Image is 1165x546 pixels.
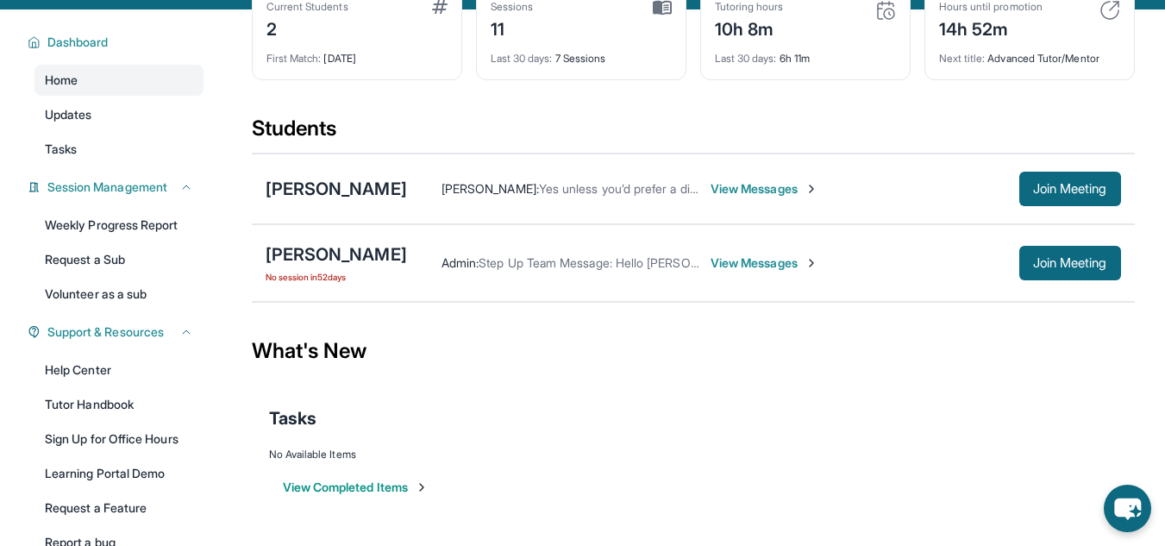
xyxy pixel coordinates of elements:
[491,14,534,41] div: 11
[41,34,193,51] button: Dashboard
[442,255,479,270] span: Admin :
[283,479,429,496] button: View Completed Items
[715,52,777,65] span: Last 30 days :
[266,14,348,41] div: 2
[805,182,818,196] img: Chevron-Right
[266,41,448,66] div: [DATE]
[34,493,204,524] a: Request a Feature
[715,41,896,66] div: 6h 11m
[252,313,1135,389] div: What's New
[252,115,1135,153] div: Students
[539,181,753,196] span: Yes unless you’d prefer a different time
[34,134,204,165] a: Tasks
[491,41,672,66] div: 7 Sessions
[45,106,92,123] span: Updates
[266,242,407,267] div: [PERSON_NAME]
[45,141,77,158] span: Tasks
[939,52,986,65] span: Next title :
[1033,184,1107,194] span: Join Meeting
[45,72,78,89] span: Home
[47,179,167,196] span: Session Management
[1019,172,1121,206] button: Join Meeting
[711,254,818,272] span: View Messages
[34,424,204,455] a: Sign Up for Office Hours
[491,52,553,65] span: Last 30 days :
[34,99,204,130] a: Updates
[715,14,784,41] div: 10h 8m
[47,34,109,51] span: Dashboard
[34,458,204,489] a: Learning Portal Demo
[41,323,193,341] button: Support & Resources
[266,270,407,284] span: No session in 52 days
[939,14,1043,41] div: 14h 52m
[269,448,1118,461] div: No Available Items
[711,180,818,198] span: View Messages
[34,244,204,275] a: Request a Sub
[34,65,204,96] a: Home
[805,256,818,270] img: Chevron-Right
[1033,258,1107,268] span: Join Meeting
[269,406,316,430] span: Tasks
[1104,485,1151,532] button: chat-button
[1019,246,1121,280] button: Join Meeting
[47,323,164,341] span: Support & Resources
[442,181,539,196] span: [PERSON_NAME] :
[266,177,407,201] div: [PERSON_NAME]
[939,41,1120,66] div: Advanced Tutor/Mentor
[34,389,204,420] a: Tutor Handbook
[34,279,204,310] a: Volunteer as a sub
[41,179,193,196] button: Session Management
[266,52,322,65] span: First Match :
[34,355,204,386] a: Help Center
[34,210,204,241] a: Weekly Progress Report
